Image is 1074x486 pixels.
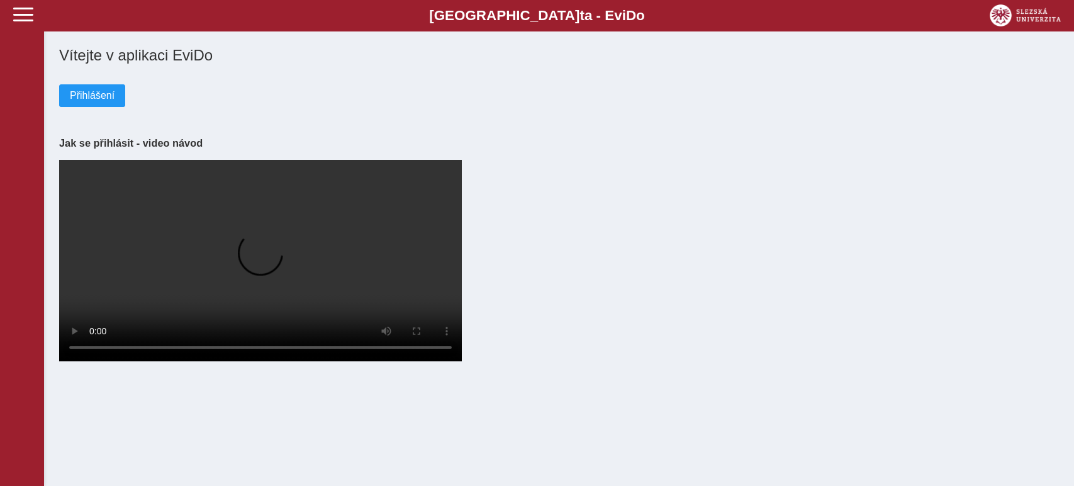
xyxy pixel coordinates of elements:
[59,137,1059,149] h3: Jak se přihlásit - video návod
[626,8,636,23] span: D
[70,90,115,101] span: Přihlášení
[59,84,125,107] button: Přihlášení
[636,8,645,23] span: o
[990,4,1061,26] img: logo_web_su.png
[38,8,1036,24] b: [GEOGRAPHIC_DATA] a - Evi
[59,47,1059,64] h1: Vítejte v aplikaci EviDo
[579,8,584,23] span: t
[59,160,462,361] video: Your browser does not support the video tag.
